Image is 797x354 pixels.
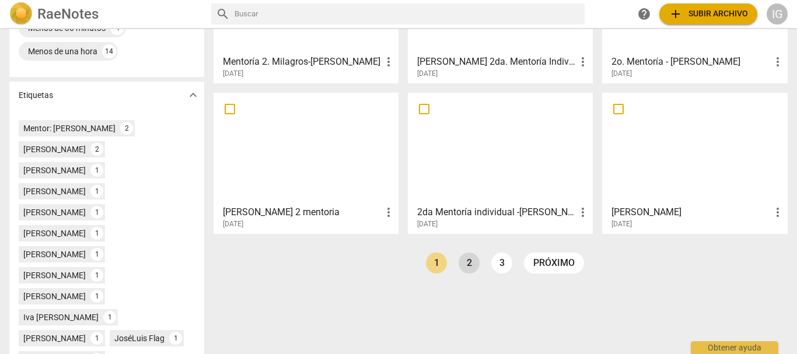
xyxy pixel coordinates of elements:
[114,332,165,344] div: JoséLuis Flag
[23,164,86,176] div: [PERSON_NAME]
[611,219,632,229] span: [DATE]
[23,269,86,281] div: [PERSON_NAME]
[218,97,394,229] a: [PERSON_NAME] 2 mentoria[DATE]
[771,55,785,69] span: more_vert
[606,97,783,229] a: [PERSON_NAME][DATE]
[90,269,103,282] div: 1
[611,69,632,79] span: [DATE]
[90,164,103,177] div: 1
[576,205,590,219] span: more_vert
[235,5,581,23] input: Buscar
[771,205,785,219] span: more_vert
[382,55,396,69] span: more_vert
[23,311,99,323] div: Iva [PERSON_NAME]
[767,3,788,24] button: IG
[90,206,103,219] div: 1
[28,45,97,57] div: Menos de una hora
[186,88,200,102] span: expand_more
[576,55,590,69] span: more_vert
[90,227,103,240] div: 1
[669,7,683,21] span: add
[659,3,757,24] button: Subir
[223,205,382,219] h3: Sofi Pinasco 2 mentoria
[90,248,103,261] div: 1
[524,253,584,274] a: próximo
[223,55,382,69] h3: Mentoría 2. Milagros-Marissa
[417,205,576,219] h3: 2da Mentoría individual -Isabel Olid-
[23,248,86,260] div: [PERSON_NAME]
[634,3,655,24] a: Obtener ayuda
[90,143,103,156] div: 2
[223,219,243,229] span: [DATE]
[23,290,86,302] div: [PERSON_NAME]
[611,55,770,69] h3: 2o. Mentoría - Claudia Ramirez
[103,311,116,324] div: 1
[611,205,770,219] h3: Lucy Correa
[19,89,53,101] p: Etiquetas
[169,332,182,345] div: 1
[120,122,133,135] div: 2
[459,253,480,274] a: Page 2
[184,86,202,104] button: Mostrar más
[417,219,438,229] span: [DATE]
[417,69,438,79] span: [DATE]
[417,55,576,69] h3: Cynthia Castaneda 2da. Mentoría Individual
[23,206,86,218] div: [PERSON_NAME]
[412,97,589,229] a: 2da Mentoría individual -[PERSON_NAME]-[DATE]
[23,143,86,155] div: [PERSON_NAME]
[382,205,396,219] span: more_vert
[23,227,86,239] div: [PERSON_NAME]
[23,122,116,134] div: Mentor: [PERSON_NAME]
[37,6,99,22] h2: RaeNotes
[426,253,447,274] a: Page 1 is your current page
[9,2,202,26] a: LogoRaeNotes
[669,7,748,21] span: Subir archivo
[223,69,243,79] span: [DATE]
[102,44,116,58] div: 14
[90,290,103,303] div: 1
[90,332,103,345] div: 1
[491,253,512,274] a: Page 3
[9,2,33,26] img: Logo
[637,7,651,21] span: help
[691,341,778,354] div: Obtener ayuda
[90,185,103,198] div: 1
[216,7,230,21] span: search
[23,332,86,344] div: [PERSON_NAME]
[23,185,86,197] div: [PERSON_NAME]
